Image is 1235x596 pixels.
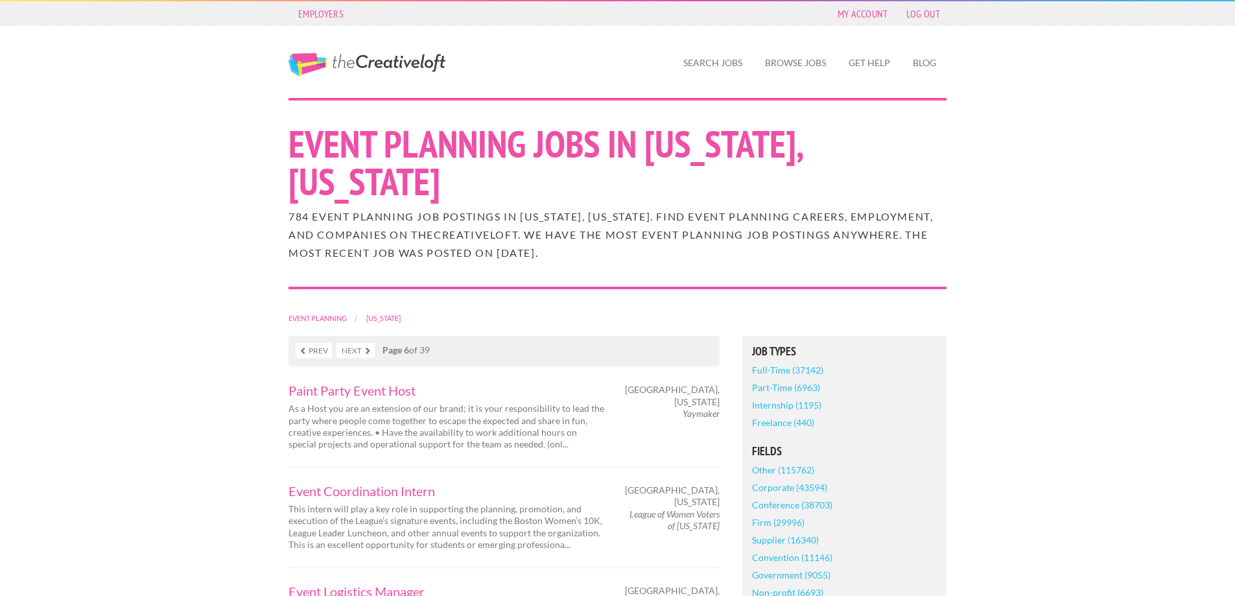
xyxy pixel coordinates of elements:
em: League of Women Voters of [US_STATE] [629,508,720,531]
span: [GEOGRAPHIC_DATA], [US_STATE] [625,384,720,407]
a: My Account [831,5,895,23]
nav: of 39 [288,336,720,366]
a: [US_STATE] [366,314,401,322]
h5: Fields [752,446,937,457]
h2: 784 Event Planning job postings in [US_STATE], [US_STATE]. Find Event Planning careers, employmen... [288,208,947,262]
a: Paint Party Event Host [288,384,606,397]
p: As a Host you are an extension of our brand; it is your responsibility to lead the party where pe... [288,403,606,450]
h1: Event Planning Jobs in [US_STATE], [US_STATE] [288,125,947,200]
h5: Job Types [752,346,937,357]
a: Browse Jobs [755,48,836,78]
a: Supplier (16340) [752,531,819,549]
a: Blog [902,48,947,78]
p: This intern will play a key role in supporting the planning, promotion, and execution of the Leag... [288,503,606,551]
a: Conference (38703) [752,496,832,514]
a: Part-Time (6963) [752,379,820,396]
a: Full-Time (37142) [752,361,823,379]
a: Convention (11146) [752,549,832,566]
a: Event Planning [288,314,347,322]
a: Next [336,343,375,358]
a: Firm (29996) [752,514,805,531]
a: Employers [292,5,350,23]
a: Log Out [900,5,947,23]
a: Freelance (440) [752,414,814,431]
a: Other (115762) [752,461,814,479]
a: Prev [296,343,332,358]
span: [GEOGRAPHIC_DATA], [US_STATE] [625,484,720,508]
strong: Page 6 [382,344,409,355]
a: Internship (1195) [752,396,821,414]
a: Get Help [838,48,900,78]
a: Search Jobs [673,48,753,78]
a: The Creative Loft [288,53,445,77]
a: Government (9055) [752,566,830,584]
em: Yaymaker [683,408,720,419]
a: Corporate (43594) [752,479,827,496]
a: Event Coordination Intern [288,484,606,497]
